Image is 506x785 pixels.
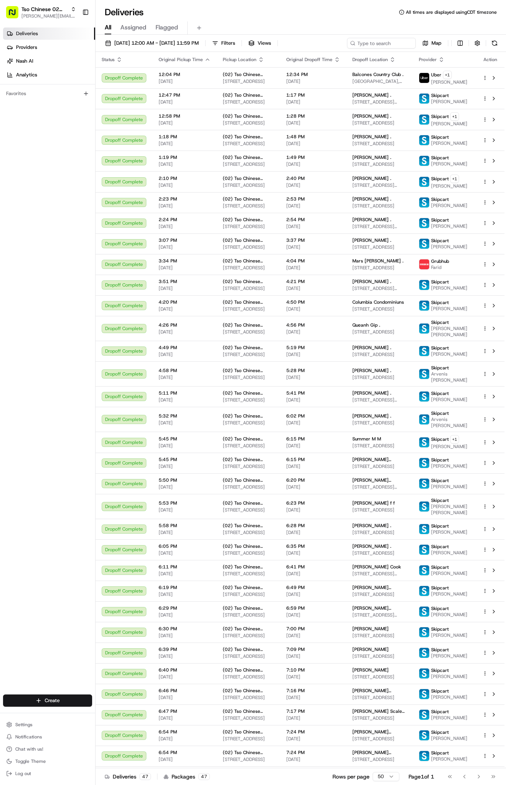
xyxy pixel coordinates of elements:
[352,390,391,396] span: [PERSON_NAME] .
[419,437,429,447] img: profile_skipcart_partner.png
[286,390,340,396] span: 5:41 PM
[431,463,467,469] span: [PERSON_NAME]
[352,329,407,335] span: [STREET_ADDRESS]
[286,120,340,126] span: [DATE]
[352,374,407,380] span: [STREET_ADDRESS]
[431,223,467,229] span: [PERSON_NAME]
[431,113,449,120] span: Skipcart
[159,120,211,126] span: [DATE]
[286,523,340,529] span: 6:28 PM
[102,38,202,49] button: [DATE] 12:00 AM - [DATE] 11:59 PM
[159,367,211,374] span: 4:58 PM
[431,371,470,383] span: Arvenis [PERSON_NAME]
[419,648,429,658] img: profile_skipcart_partner.png
[21,5,68,13] button: Tso Chinese 02 Arbor
[159,484,211,490] span: [DATE]
[431,183,467,189] span: [PERSON_NAME]
[431,365,449,371] span: Skipcart
[223,285,274,291] span: [STREET_ADDRESS]
[223,92,274,98] span: (02) Tso Chinese Takeout & Delivery [GEOGRAPHIC_DATA]
[419,369,429,379] img: profile_skipcart_partner.png
[431,523,449,529] span: Skipcart
[419,177,429,187] img: profile_skipcart_partner.png
[159,278,211,285] span: 3:51 PM
[352,258,404,264] span: Mars [PERSON_NAME] .
[286,322,340,328] span: 4:56 PM
[431,397,467,403] span: [PERSON_NAME]
[419,197,429,207] img: profile_skipcart_partner.png
[159,477,211,483] span: 5:50 PM
[419,479,429,489] img: profile_skipcart_partner.png
[352,463,407,469] span: [STREET_ADDRESS]
[286,374,340,380] span: [DATE]
[16,30,38,37] span: Deliveries
[223,443,274,449] span: [STREET_ADDRESS]
[159,351,211,358] span: [DATE]
[286,456,340,463] span: 6:15 PM
[286,223,340,230] span: [DATE]
[431,497,449,503] span: Skipcart
[159,436,211,442] span: 5:45 PM
[352,306,407,312] span: [STREET_ADDRESS]
[16,44,37,51] span: Providers
[223,141,274,147] span: [STREET_ADDRESS]
[431,140,467,146] span: [PERSON_NAME]
[419,301,429,311] img: profile_skipcart_partner.png
[419,392,429,401] img: profile_skipcart_partner.png
[15,722,32,728] span: Settings
[286,436,340,442] span: 6:15 PM
[450,435,459,443] button: +1
[223,175,274,181] span: (02) Tso Chinese Takeout & Delivery [GEOGRAPHIC_DATA]
[352,456,407,463] span: [PERSON_NAME] [PERSON_NAME]
[286,92,340,98] span: 1:17 PM
[431,258,449,264] span: Grubhub
[352,299,404,305] span: Columbia Condominiuns
[223,477,274,483] span: (02) Tso Chinese Takeout & Delivery [GEOGRAPHIC_DATA]
[431,134,449,140] span: Skipcart
[431,155,449,161] span: Skipcart
[443,71,452,79] button: +1
[3,694,92,707] button: Create
[352,436,381,442] span: Summer M M
[419,239,429,249] img: profile_skipcart_partner.png
[431,299,449,306] span: Skipcart
[419,57,437,63] span: Provider
[347,38,416,49] input: Type to search
[159,113,211,119] span: 12:58 PM
[223,134,274,140] span: (02) Tso Chinese Takeout & Delivery [GEOGRAPHIC_DATA]
[431,484,467,490] span: [PERSON_NAME]
[352,223,407,230] span: [STREET_ADDRESS][DEMOGRAPHIC_DATA][PERSON_NAME]
[159,57,203,63] span: Original Pickup Time
[352,203,407,209] span: [STREET_ADDRESS]
[3,87,92,100] div: Favorites
[159,223,211,230] span: [DATE]
[419,502,429,511] img: profile_skipcart_partner.png
[431,196,449,202] span: Skipcart
[286,57,332,63] span: Original Dropoff Time
[223,390,274,396] span: (02) Tso Chinese Takeout & Delivery [GEOGRAPHIC_DATA]
[159,244,211,250] span: [DATE]
[431,503,470,516] span: [PERSON_NAME] [PERSON_NAME]
[431,285,467,291] span: [PERSON_NAME]
[159,329,211,335] span: [DATE]
[431,345,449,351] span: Skipcart
[286,203,340,209] span: [DATE]
[159,161,211,167] span: [DATE]
[286,306,340,312] span: [DATE]
[102,57,115,63] span: Status
[482,57,498,63] div: Action
[419,94,429,104] img: profile_skipcart_partner.png
[159,443,211,449] span: [DATE]
[223,203,274,209] span: [STREET_ADDRESS]
[286,299,340,305] span: 4:50 PM
[352,443,407,449] span: [STREET_ADDRESS]
[419,524,429,534] img: profile_skipcart_partner.png
[223,436,274,442] span: (02) Tso Chinese Takeout & Delivery [GEOGRAPHIC_DATA]
[352,244,407,250] span: [STREET_ADDRESS]
[3,768,92,779] button: Log out
[223,484,274,490] span: [STREET_ADDRESS]
[21,13,76,19] button: [PERSON_NAME][EMAIL_ADDRESS][DOMAIN_NAME]
[286,265,340,271] span: [DATE]
[419,689,429,699] img: profile_skipcart_partner.png
[419,668,429,678] img: profile_skipcart_partner.png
